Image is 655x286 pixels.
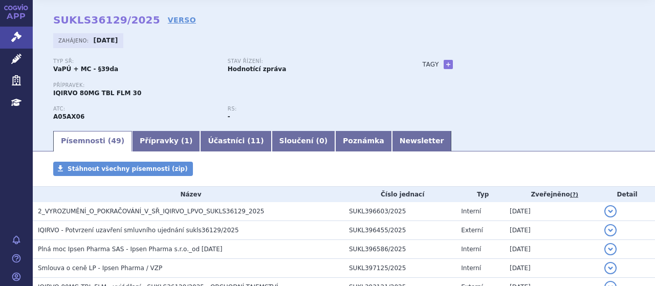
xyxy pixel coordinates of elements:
[505,221,599,240] td: [DATE]
[38,265,162,272] span: Smlouva o ceně LP - Ipsen Pharma / VZP
[228,106,392,112] p: RS:
[272,131,335,151] a: Sloučení (0)
[344,202,456,221] td: SUKL396603/2025
[184,137,189,145] span: 1
[319,137,324,145] span: 0
[228,58,392,64] p: Stav řízení:
[335,131,392,151] a: Poznámka
[38,246,222,253] span: Plná moc Ipsen Pharma SAS - Ipsen Pharma s.r.o._od 16.09.2025
[570,191,578,199] abbr: (?)
[132,131,200,151] a: Přípravky (1)
[505,240,599,259] td: [DATE]
[604,205,617,217] button: detail
[251,137,260,145] span: 11
[344,240,456,259] td: SUKL396586/2025
[53,162,193,176] a: Stáhnout všechny písemnosti (zip)
[461,265,481,272] span: Interní
[604,262,617,274] button: detail
[53,131,132,151] a: Písemnosti (49)
[604,243,617,255] button: detail
[604,224,617,236] button: detail
[461,208,481,215] span: Interní
[228,65,286,73] strong: Hodnotící zpráva
[228,113,230,120] strong: -
[53,82,402,89] p: Přípravek:
[111,137,121,145] span: 49
[456,187,505,202] th: Typ
[461,227,483,234] span: Externí
[444,60,453,69] a: +
[505,187,599,202] th: Zveřejněno
[423,58,439,71] h3: Tagy
[344,221,456,240] td: SUKL396455/2025
[168,15,196,25] a: VERSO
[53,90,141,97] span: IQIRVO 80MG TBL FLM 30
[53,65,118,73] strong: VaPÚ + MC - §39da
[53,14,160,26] strong: SUKLS36129/2025
[344,187,456,202] th: Číslo jednací
[38,227,239,234] span: IQIRVO - Potvrzení uzavření smluvního ujednání sukls36129/2025
[38,208,265,215] span: 2_VYROZUMĚNÍ_O_POKRAČOVÁNÍ_V_SŘ_IQIRVO_LPVO_SUKLS36129_2025
[344,259,456,278] td: SUKL397125/2025
[461,246,481,253] span: Interní
[53,58,217,64] p: Typ SŘ:
[53,113,84,120] strong: ELAFIBRANOR
[53,106,217,112] p: ATC:
[599,187,655,202] th: Detail
[58,36,91,45] span: Zahájeno:
[392,131,452,151] a: Newsletter
[505,202,599,221] td: [DATE]
[68,165,188,172] span: Stáhnout všechny písemnosti (zip)
[94,37,118,44] strong: [DATE]
[200,131,271,151] a: Účastníci (11)
[33,187,344,202] th: Název
[505,259,599,278] td: [DATE]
